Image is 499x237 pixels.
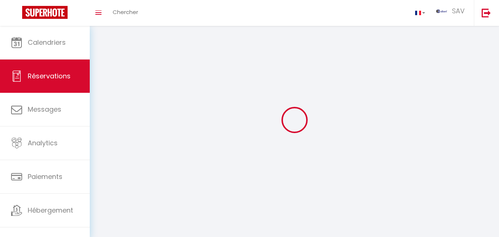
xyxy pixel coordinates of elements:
[28,105,61,114] span: Messages
[28,172,62,181] span: Paiements
[28,138,58,148] span: Analytics
[452,6,465,16] span: SAV
[22,6,68,19] img: Super Booking
[28,71,71,81] span: Réservations
[113,8,138,16] span: Chercher
[28,38,66,47] span: Calendriers
[482,8,491,17] img: logout
[28,206,73,215] span: Hébergement
[436,10,447,13] img: ...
